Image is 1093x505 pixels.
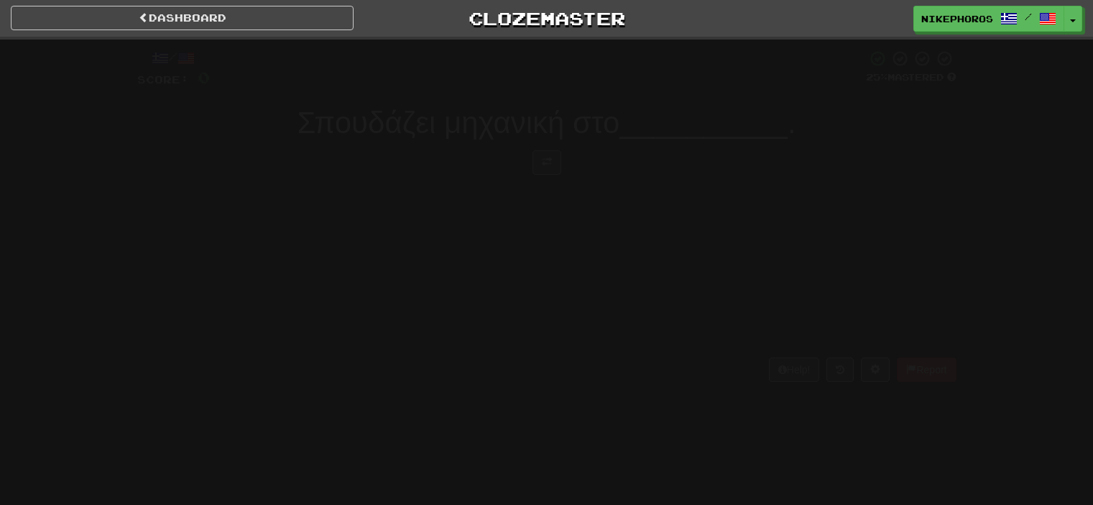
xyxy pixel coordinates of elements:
button: Help! [769,358,820,382]
span: . [788,106,796,140]
span: 10 [826,38,850,55]
span: πανεπιστήμιο [627,205,762,227]
span: / [1025,12,1032,22]
span: Score: [137,73,189,86]
a: Clozemaster [375,6,718,31]
button: Round history (alt+y) [826,358,854,382]
button: Report [897,358,956,382]
a: Nikephoros / [913,6,1064,32]
span: 0 [604,38,616,55]
span: 0 [198,68,210,86]
button: 1.απόδειξη [270,185,536,247]
span: απόδειξη [363,205,451,227]
a: Dashboard [11,6,354,30]
span: 0 [341,38,354,55]
div: / [137,50,210,68]
span: Σπουδάζει μηχανική στο [297,106,619,140]
small: 2 . [619,214,627,225]
span: ασφάλειά [649,288,740,310]
div: Mastered [866,71,956,84]
small: 1 . [354,214,363,225]
button: 3.προκάλεσε [270,268,536,330]
button: 2.πανεπιστήμιο [558,185,824,247]
small: 3 . [345,296,354,308]
span: 25 % [866,71,887,83]
small: 4 . [640,296,649,308]
button: 4.ασφάλειά [558,268,824,330]
span: προκάλεσε [354,288,461,310]
span: Nikephoros [921,12,993,25]
button: Toggle translation (alt+t) [532,150,561,175]
span: __________ [619,106,788,140]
